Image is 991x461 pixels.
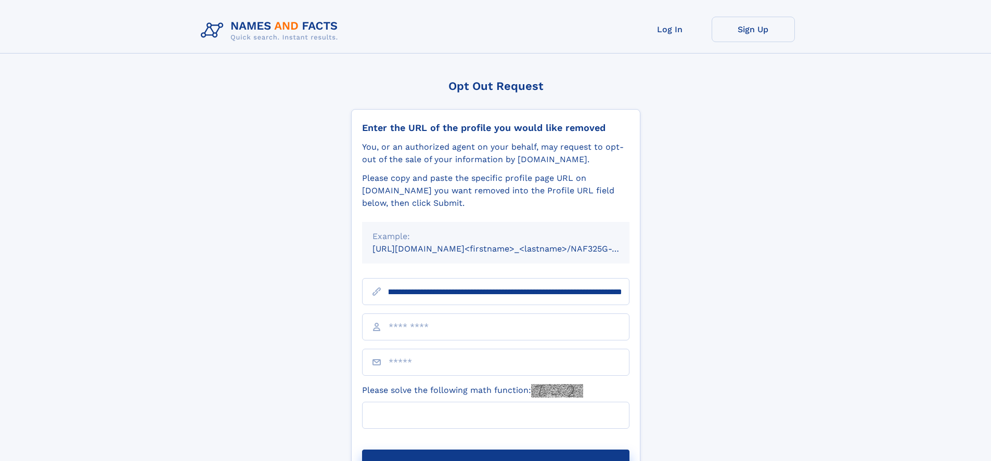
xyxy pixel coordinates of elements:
[362,141,629,166] div: You, or an authorized agent on your behalf, may request to opt-out of the sale of your informatio...
[372,244,649,254] small: [URL][DOMAIN_NAME]<firstname>_<lastname>/NAF325G-xxxxxxxx
[362,172,629,209] div: Please copy and paste the specific profile page URL on [DOMAIN_NAME] you want removed into the Pr...
[197,17,346,45] img: Logo Names and Facts
[362,384,583,398] label: Please solve the following math function:
[351,80,640,93] div: Opt Out Request
[372,230,619,243] div: Example:
[362,122,629,134] div: Enter the URL of the profile you would like removed
[712,17,795,42] a: Sign Up
[628,17,712,42] a: Log In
